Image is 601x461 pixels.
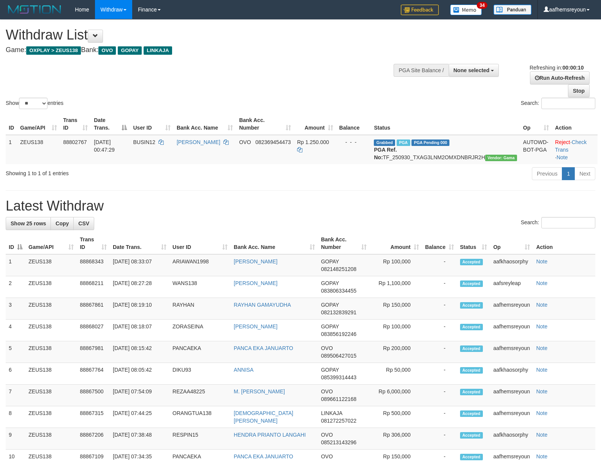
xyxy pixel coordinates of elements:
[78,220,89,227] span: CSV
[321,345,333,351] span: OVO
[6,341,25,363] td: 5
[25,233,77,254] th: Game/API: activate to sort column ascending
[321,439,356,445] span: Copy 085213143296 to clipboard
[557,154,568,160] a: Note
[555,139,587,153] a: Check Trans
[321,302,339,308] span: GOPAY
[422,341,457,363] td: -
[234,302,291,308] a: RAYHAN GAMAYUDHA
[536,367,547,373] a: Note
[321,323,339,330] span: GOPAY
[370,385,422,406] td: Rp 6,000,000
[25,406,77,428] td: ZEUS138
[234,410,293,424] a: [DEMOGRAPHIC_DATA][PERSON_NAME]
[231,233,318,254] th: Bank Acc. Name: activate to sort column ascending
[371,135,520,164] td: TF_250930_TXAG3LNM2OMXDNBRJR2H
[174,113,236,135] th: Bank Acc. Name: activate to sort column ascending
[77,406,110,428] td: 88867315
[490,341,533,363] td: aafhemsreyoun
[574,167,595,180] a: Next
[6,385,25,406] td: 7
[422,428,457,450] td: -
[17,113,60,135] th: Game/API: activate to sort column ascending
[234,432,306,438] a: HENDRA PRIANTO LANGAHI
[110,385,169,406] td: [DATE] 07:54:09
[521,217,595,228] label: Search:
[169,406,231,428] td: ORANGTUA138
[234,323,277,330] a: [PERSON_NAME]
[6,98,63,109] label: Show entries
[490,406,533,428] td: aafhemsreyoun
[6,27,393,43] h1: Withdraw List
[562,167,575,180] a: 1
[6,233,25,254] th: ID: activate to sort column descending
[169,363,231,385] td: DIKU93
[55,220,69,227] span: Copy
[6,276,25,298] td: 2
[422,406,457,428] td: -
[25,298,77,320] td: ZEUS138
[77,254,110,276] td: 88868343
[77,385,110,406] td: 88867500
[77,428,110,450] td: 88867206
[321,309,356,315] span: Copy 082132839291 to clipboard
[371,113,520,135] th: Status
[6,406,25,428] td: 8
[490,233,533,254] th: Op: activate to sort column ascending
[536,388,547,394] a: Note
[493,5,531,15] img: panduan.png
[77,363,110,385] td: 88867764
[562,65,584,71] strong: 00:00:10
[294,113,336,135] th: Amount: activate to sort column ascending
[6,320,25,341] td: 4
[25,363,77,385] td: ZEUS138
[520,113,552,135] th: Op: activate to sort column ascending
[25,341,77,363] td: ZEUS138
[169,276,231,298] td: WANS138
[422,385,457,406] td: -
[234,453,293,459] a: PANCA EKA JANUARTO
[234,388,285,394] a: M. [PERSON_NAME]
[460,324,483,330] span: Accepted
[110,428,169,450] td: [DATE] 07:38:48
[6,217,51,230] a: Show 25 rows
[536,258,547,265] a: Note
[98,46,116,55] span: OVO
[321,374,356,380] span: Copy 085399314443 to clipboard
[234,345,293,351] a: PANCA EKA JANUARTO
[234,258,277,265] a: [PERSON_NAME]
[485,155,517,161] span: Vendor URL: https://trx31.1velocity.biz
[6,135,17,164] td: 1
[490,254,533,276] td: aafkhaosorphy
[321,280,339,286] span: GOPAY
[19,98,47,109] select: Showentries
[536,410,547,416] a: Note
[6,46,393,54] h4: Game: Bank:
[460,367,483,374] span: Accepted
[321,331,356,337] span: Copy 083856192246 to clipboard
[370,320,422,341] td: Rp 100,000
[422,363,457,385] td: -
[457,233,490,254] th: Status: activate to sort column ascending
[110,276,169,298] td: [DATE] 08:27:28
[297,139,329,145] span: Rp 1.250.000
[144,46,172,55] span: LINKAJA
[460,345,483,352] span: Accepted
[370,428,422,450] td: Rp 306,000
[411,139,449,146] span: PGA Pending
[318,233,370,254] th: Bank Acc. Number: activate to sort column ascending
[370,363,422,385] td: Rp 50,000
[17,135,60,164] td: ZEUS138
[490,320,533,341] td: aafhemsreyoun
[321,288,356,294] span: Copy 083806334455 to clipboard
[374,147,397,160] b: PGA Ref. No:
[239,139,251,145] span: OVO
[568,84,590,97] a: Stop
[6,166,245,177] div: Showing 1 to 1 of 1 entries
[234,367,253,373] a: ANNISA
[77,341,110,363] td: 88867981
[26,46,81,55] span: OXPLAY > ZEUS138
[94,139,115,153] span: [DATE] 00:47:29
[536,323,547,330] a: Note
[339,138,368,146] div: - - -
